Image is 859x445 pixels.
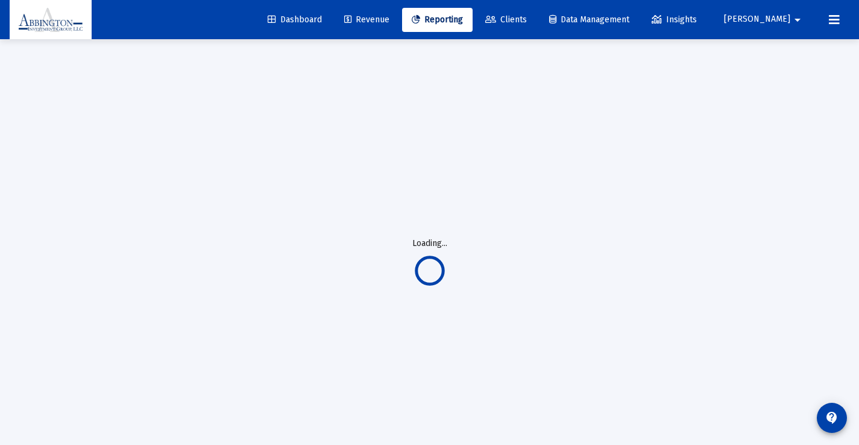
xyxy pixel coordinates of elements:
[19,8,83,32] img: Dashboard
[258,8,332,32] a: Dashboard
[710,7,819,31] button: [PERSON_NAME]
[790,8,805,32] mat-icon: arrow_drop_down
[402,8,473,32] a: Reporting
[268,14,322,25] span: Dashboard
[485,14,527,25] span: Clients
[724,14,790,25] span: [PERSON_NAME]
[549,14,629,25] span: Data Management
[344,14,389,25] span: Revenue
[825,411,839,425] mat-icon: contact_support
[540,8,639,32] a: Data Management
[652,14,697,25] span: Insights
[335,8,399,32] a: Revenue
[412,14,463,25] span: Reporting
[476,8,536,32] a: Clients
[642,8,706,32] a: Insights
